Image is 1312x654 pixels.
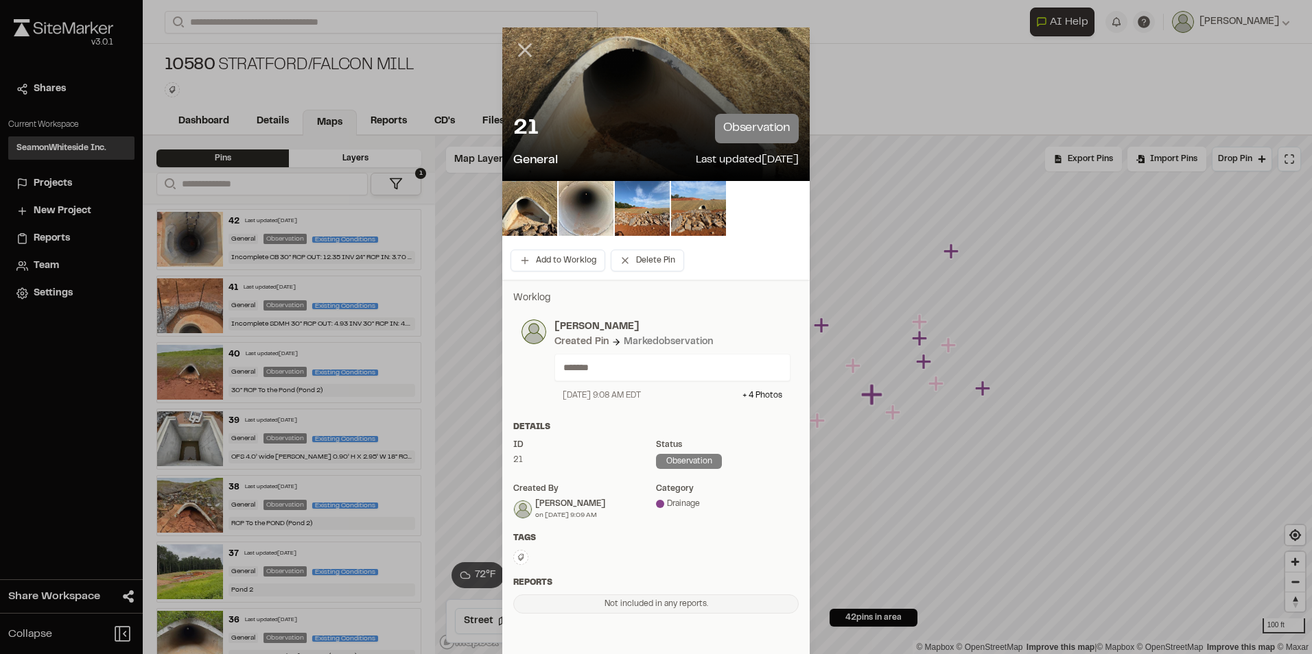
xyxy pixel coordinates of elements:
button: Edit Tags [513,550,528,565]
div: category [656,483,799,495]
div: Not included in any reports. [513,594,799,614]
img: file [671,181,726,236]
div: 21 [513,454,656,466]
div: Reports [513,577,799,589]
p: observation [715,114,799,143]
div: [DATE] 9:08 AM EDT [563,389,641,402]
button: Add to Worklog [511,250,605,271]
img: file [615,181,670,236]
div: ID [513,439,656,451]
div: on [DATE] 9:09 AM [535,510,605,520]
p: Worklog [513,291,799,306]
div: observation [656,454,722,469]
div: Details [513,421,799,433]
p: Last updated [DATE] [696,152,799,170]
div: Tags [513,532,799,544]
div: Drainage [656,498,799,510]
p: [PERSON_NAME] [554,319,790,335]
img: Will Tate [514,500,532,518]
button: Delete Pin [611,250,684,271]
div: Created by [513,483,656,495]
div: + 4 Photo s [742,389,782,402]
div: Marked observation [624,335,713,350]
div: [PERSON_NAME] [535,498,605,510]
div: Created Pin [554,335,609,350]
div: Status [656,439,799,451]
p: 21 [513,115,538,143]
img: file [559,181,613,236]
img: file [502,181,557,236]
p: General [513,152,558,170]
img: photo [522,319,546,344]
